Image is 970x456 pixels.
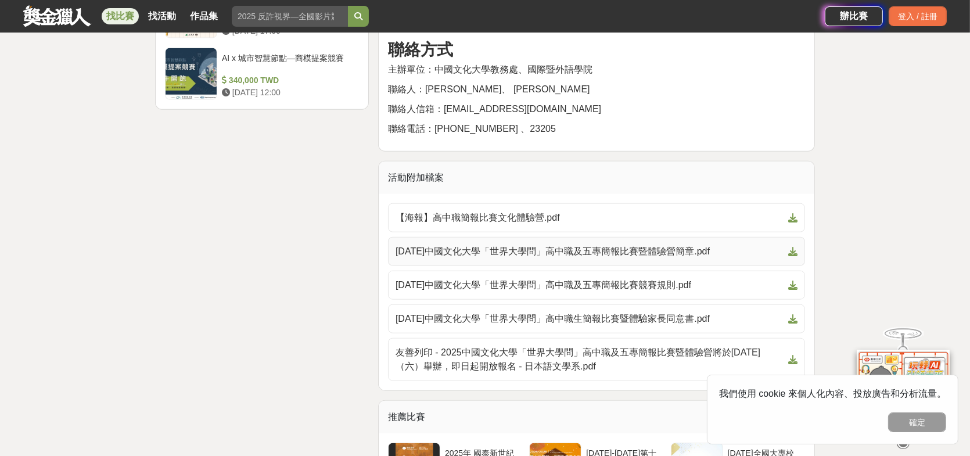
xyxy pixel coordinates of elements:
[825,6,883,26] a: 辦比賽
[388,237,805,266] a: [DATE]中國文化大學「世界大學問」高中職及五專簡報比賽暨體驗營簡章.pdf
[388,203,805,232] a: 【海報】高中職簡報比賽文化體驗營.pdf
[388,338,805,381] a: 友善列印 - 2025中國文化大學「世界大學問」高中職及五專簡報比賽暨體驗營將於[DATE]（六）舉辦，即日起開放報名 - 日本語文學系.pdf
[388,84,590,94] span: 聯絡人：[PERSON_NAME]、 [PERSON_NAME]
[222,87,354,99] div: [DATE] 12:00
[396,245,784,258] span: [DATE]中國文化大學「世界大學問」高中職及五專簡報比賽暨體驗營簡章.pdf
[165,48,359,100] a: AI x 城市智慧節點—商模提案競賽 340,000 TWD [DATE] 12:00
[388,104,601,114] span: 聯絡人信箱：[EMAIL_ADDRESS][DOMAIN_NAME]
[889,6,947,26] div: 登入 / 註冊
[396,312,784,326] span: [DATE]中國文化大學「世界大學問」高中職生簡報比賽暨體驗家長同意書.pdf
[379,161,814,194] div: 活動附加檔案
[396,211,784,225] span: 【海報】高中職簡報比賽文化體驗營.pdf
[388,64,592,74] span: 主辦單位：中國文化大學教務處、國際暨外語學院
[102,8,139,24] a: 找比賽
[388,271,805,300] a: [DATE]中國文化大學「世界大學問」高中職及五專簡報比賽競賽規則.pdf
[388,124,556,134] span: 聯絡電話：[PHONE_NUMBER] 、23205
[396,346,784,374] span: 友善列印 - 2025中國文化大學「世界大學問」高中職及五專簡報比賽暨體驗營將於[DATE]（六）舉辦，即日起開放報名 - 日本語文學系.pdf
[222,52,354,74] div: AI x 城市智慧節點—商模提案競賽
[888,412,946,432] button: 確定
[232,6,348,27] input: 2025 反詐視界—全國影片競賽
[222,74,354,87] div: 340,000 TWD
[388,41,453,59] strong: 聯絡方式
[388,304,805,333] a: [DATE]中國文化大學「世界大學問」高中職生簡報比賽暨體驗家長同意書.pdf
[379,401,814,433] div: 推薦比賽
[857,350,950,427] img: d2146d9a-e6f6-4337-9592-8cefde37ba6b.png
[143,8,181,24] a: 找活動
[719,389,946,398] span: 我們使用 cookie 來個人化內容、投放廣告和分析流量。
[185,8,222,24] a: 作品集
[396,278,784,292] span: [DATE]中國文化大學「世界大學問」高中職及五專簡報比賽競賽規則.pdf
